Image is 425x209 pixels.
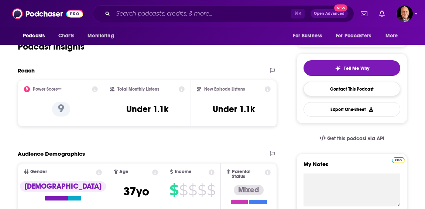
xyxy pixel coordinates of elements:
div: Mixed [234,185,264,195]
h2: Power Score™ [33,87,62,92]
img: Podchaser Pro [392,157,405,163]
p: 9 [52,102,70,117]
h3: Under 1.1k [213,104,255,115]
label: My Notes [304,161,400,173]
button: Export One-Sheet [304,102,400,117]
img: tell me why sparkle [335,65,341,71]
button: open menu [18,29,54,43]
button: tell me why sparkleTell Me Why [304,60,400,76]
h2: Reach [18,67,35,74]
span: 37 yo [123,184,149,199]
span: $ [188,184,197,196]
span: For Business [293,31,322,41]
button: open menu [331,29,382,43]
img: User Profile [397,6,413,22]
span: $ [179,184,188,196]
h2: New Episode Listens [204,87,245,92]
button: Open AdvancedNew [311,9,348,18]
h3: Under 1.1k [126,104,168,115]
button: open menu [288,29,331,43]
span: ⌘ K [291,9,305,18]
span: Logged in as pgorman [397,6,413,22]
div: [DEMOGRAPHIC_DATA] [20,181,106,192]
img: Podchaser - Follow, Share and Rate Podcasts [12,7,83,21]
span: Open Advanced [314,12,345,16]
span: Charts [58,31,74,41]
a: Pro website [392,156,405,163]
span: Tell Me Why [344,65,369,71]
span: Age [119,169,128,174]
span: New [334,4,347,11]
a: Get this podcast via API [313,129,390,148]
span: Income [175,169,192,174]
span: $ [198,184,206,196]
a: Show notifications dropdown [358,7,370,20]
span: More [385,31,398,41]
span: Parental Status [232,169,264,179]
h2: Audience Demographics [18,150,85,157]
button: Show profile menu [397,6,413,22]
button: open menu [82,29,123,43]
span: For Podcasters [336,31,371,41]
span: $ [169,184,178,196]
span: Get this podcast via API [327,135,384,142]
span: Monitoring [88,31,114,41]
span: Gender [30,169,47,174]
a: Charts [54,29,79,43]
span: $ [207,184,215,196]
h1: Podcast Insights [18,41,85,52]
span: Podcasts [23,31,45,41]
button: open menu [380,29,407,43]
input: Search podcasts, credits, & more... [113,8,291,20]
a: Contact This Podcast [304,82,400,96]
a: Show notifications dropdown [376,7,388,20]
h2: Total Monthly Listens [117,87,159,92]
div: Search podcasts, credits, & more... [93,5,354,22]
